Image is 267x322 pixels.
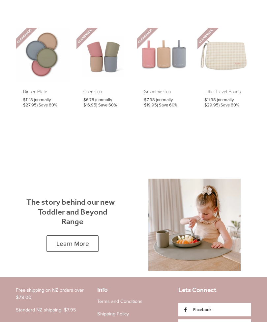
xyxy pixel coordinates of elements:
[46,235,99,251] a: Learn More
[178,286,251,294] h3: Lets Connect
[97,298,142,305] a: Terms and Conditions
[178,303,251,316] a: Facebook
[97,286,170,294] h2: Info
[56,240,89,247] span: Learn More
[193,307,212,312] span: Facebook
[16,286,89,306] p: Free shipping on NZ orders over $79.00
[97,310,129,317] a: Shipping Policy
[26,198,119,227] h2: The story behind our new Toddler and Beyond Range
